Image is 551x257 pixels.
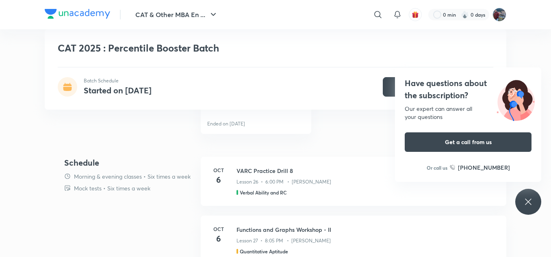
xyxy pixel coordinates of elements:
h4: 6 [210,174,227,186]
div: Our expert can answer all your questions [405,105,531,121]
p: Lesson 26 • 6:00 PM • [PERSON_NAME] [236,178,331,186]
a: Company Logo [45,9,110,21]
h6: [PHONE_NUMBER] [458,163,510,172]
button: Get subscription [383,77,468,97]
h6: Oct [210,225,227,233]
p: Or call us [427,164,447,171]
h6: Oct [210,166,227,174]
h5: Quantitative Aptitude [240,248,288,255]
h3: Functions and Graphs Workshop - II [236,225,497,234]
img: Company Logo [45,9,110,19]
button: Get a call from us [405,132,531,152]
img: Prashant saluja [492,8,506,22]
img: streak [461,11,469,19]
h4: 6 [210,233,227,245]
button: avatar [409,8,422,21]
p: Morning & evening classes • Six times a week [74,172,191,181]
p: Ended on [DATE] [207,120,245,127]
button: CAT & Other MBA En ... [130,6,223,23]
img: ttu_illustration_new.svg [490,77,541,121]
a: [PHONE_NUMBER] [450,163,510,172]
h4: Started on [DATE] [84,85,152,96]
p: Lesson 27 • 8:05 PM • [PERSON_NAME] [236,237,331,244]
img: avatar [412,11,419,18]
h5: Verbal Ability and RC [240,189,287,196]
h4: Have questions about the subscription? [405,77,531,102]
h3: VARC Practice Drill 8 [236,166,497,175]
h1: CAT 2025 : Percentile Booster Batch [58,42,376,54]
a: Oct6VARC Practice Drill 8Lesson 26 • 6:00 PM • [PERSON_NAME]Verbal Ability and RC [201,157,506,216]
h4: Schedule [64,157,194,169]
p: Batch Schedule [84,77,152,84]
p: Mock tests • Six times a week [74,184,150,192]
